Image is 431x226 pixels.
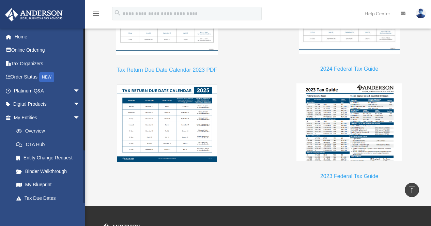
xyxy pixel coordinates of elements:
[5,44,90,57] a: Online Ordering
[408,186,416,194] i: vertical_align_top
[320,66,378,75] a: 2024 Federal Tax Guide
[10,191,87,205] a: Tax Due Dates
[39,72,54,82] div: NEW
[5,98,90,111] a: Digital Productsarrow_drop_down
[5,84,90,98] a: Platinum Q&Aarrow_drop_down
[117,84,217,162] img: 2025 tax dates
[5,111,90,124] a: My Entitiesarrow_drop_down
[10,164,90,178] a: Binder Walkthrough
[10,138,90,151] a: CTA Hub
[73,84,87,98] span: arrow_drop_down
[5,30,90,44] a: Home
[5,70,90,84] a: Order StatusNEW
[296,83,402,161] img: 2023 Federal Tax Reference Guide
[405,183,419,197] a: vertical_align_top
[92,12,100,18] a: menu
[10,151,90,165] a: Entity Change Request
[5,57,90,70] a: Tax Organizers
[73,111,87,125] span: arrow_drop_down
[92,10,100,18] i: menu
[416,8,426,18] img: User Pic
[3,8,65,21] img: Anderson Advisors Platinum Portal
[117,67,217,76] a: Tax Return Due Date Calendar 2023 PDF
[320,173,378,182] a: 2023 Federal Tax Guide
[73,98,87,111] span: arrow_drop_down
[10,124,90,138] a: Overview
[114,9,121,17] i: search
[10,178,90,192] a: My Blueprint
